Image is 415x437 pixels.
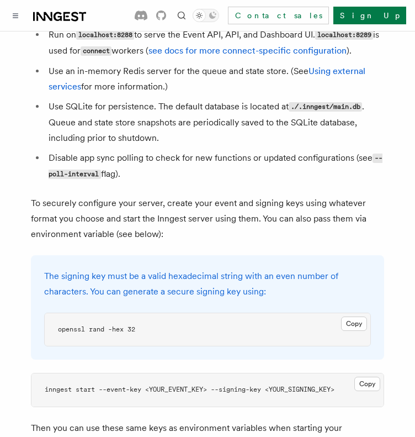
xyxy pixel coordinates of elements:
code: localhost:8289 [315,30,373,40]
span: openssl rand -hex 32 [58,325,135,333]
button: Toggle navigation [9,9,22,22]
li: Use an in-memory Redis server for the queue and state store. (See for more information.) [45,64,384,94]
li: Run on to serve the Event API, API, and Dashboard UI. is used for workers ( ). [45,27,384,59]
a: Sign Up [333,7,406,24]
a: Contact sales [228,7,329,24]
button: Find something... [175,9,188,22]
a: see docs for more connect-specific configuration [148,45,347,56]
span: inngest start --event-key <YOUR_EVENT_KEY> --signing-key <YOUR_SIGNING_KEY> [45,386,334,393]
p: The signing key must be a valid hexadecimal string with an even number of characters. You can gen... [44,268,371,299]
li: Use SQLite for persistence. The default database is located at . Queue and state store snapshots ... [45,99,384,146]
p: To securely configure your server, create your event and signing keys using whatever format you c... [31,196,384,242]
li: Disable app sync polling to check for new functions or updated configurations (see flag). [45,150,384,182]
code: localhost:8288 [76,30,134,40]
button: Copy [341,317,367,331]
a: Using external services [49,66,365,92]
button: Toggle dark mode [193,9,219,22]
button: Copy [354,377,380,391]
code: connect [81,46,111,56]
code: ./.inngest/main.db [289,102,362,112]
